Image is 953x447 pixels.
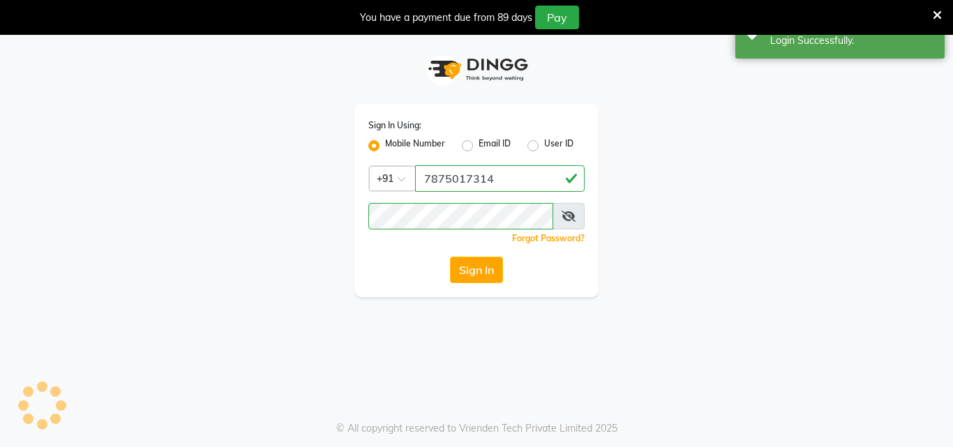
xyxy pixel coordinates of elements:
[368,203,553,229] input: Username
[421,49,532,90] img: logo1.svg
[415,165,585,192] input: Username
[479,137,511,154] label: Email ID
[535,6,579,29] button: Pay
[385,137,445,154] label: Mobile Number
[360,10,532,25] div: You have a payment due from 89 days
[770,33,934,48] div: Login Successfully.
[544,137,573,154] label: User ID
[512,233,585,243] a: Forgot Password?
[450,257,503,283] button: Sign In
[368,119,421,132] label: Sign In Using:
